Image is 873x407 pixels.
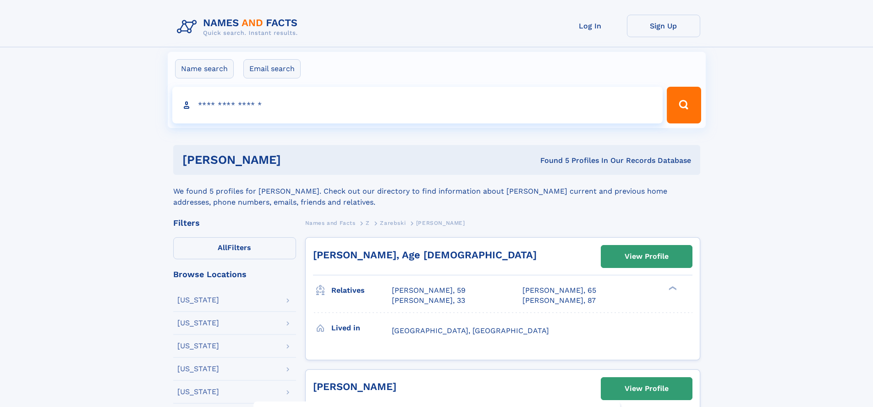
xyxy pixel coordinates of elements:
a: Zarebski [380,217,406,229]
span: Zarebski [380,220,406,226]
a: View Profile [601,245,692,268]
div: [US_STATE] [177,342,219,350]
a: Log In [554,15,627,37]
div: Filters [173,219,296,227]
a: [PERSON_NAME], Age [DEMOGRAPHIC_DATA] [313,249,537,261]
input: search input [172,87,663,123]
a: [PERSON_NAME], 87 [522,295,596,306]
label: Email search [243,59,301,78]
a: Sign Up [627,15,700,37]
div: Browse Locations [173,270,296,279]
h3: Lived in [331,320,392,336]
div: [US_STATE] [177,388,219,396]
a: [PERSON_NAME] [313,381,396,392]
span: Z [366,220,370,226]
span: [PERSON_NAME] [416,220,465,226]
div: Found 5 Profiles In Our Records Database [411,156,691,166]
a: [PERSON_NAME], 33 [392,295,465,306]
a: [PERSON_NAME], 59 [392,285,466,295]
div: We found 5 profiles for [PERSON_NAME]. Check out our directory to find information about [PERSON_... [173,175,700,208]
span: [GEOGRAPHIC_DATA], [GEOGRAPHIC_DATA] [392,326,549,335]
div: ❯ [666,285,677,291]
button: Search Button [667,87,701,123]
div: View Profile [625,378,669,399]
img: Logo Names and Facts [173,15,305,39]
a: View Profile [601,378,692,400]
div: [US_STATE] [177,296,219,304]
span: All [218,243,227,252]
h1: [PERSON_NAME] [182,154,411,166]
label: Name search [175,59,234,78]
a: Names and Facts [305,217,356,229]
h3: Relatives [331,283,392,298]
div: [US_STATE] [177,365,219,373]
div: [US_STATE] [177,319,219,327]
label: Filters [173,237,296,259]
a: Z [366,217,370,229]
div: View Profile [625,246,669,267]
a: [PERSON_NAME], 65 [522,285,596,295]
